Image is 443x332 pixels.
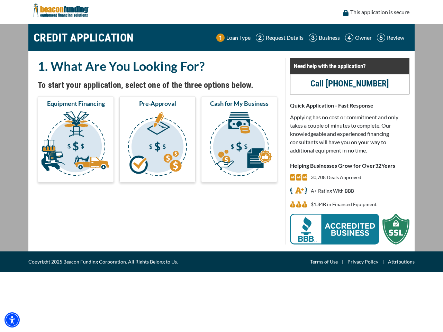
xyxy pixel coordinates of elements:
[290,113,409,155] p: Applying has no cost or commitment and only takes a couple of minutes to complete. Our knowledgea...
[119,96,196,183] button: Pre-Approval
[256,34,264,42] img: Step 2
[38,96,114,183] button: Equipment Financing
[121,110,194,179] img: Pre-Approval
[311,187,354,195] p: A+ Rating With BBB
[34,28,134,48] h1: CREDIT APPLICATION
[216,34,225,42] img: Step 1
[290,101,409,110] p: Quick Application - Fast Response
[310,258,338,266] a: Terms of Use
[47,99,105,108] span: Equipment Financing
[290,214,409,245] img: BBB Acredited Business and SSL Protection
[38,58,277,74] h2: 1. What Are You Looking For?
[201,96,277,183] button: Cash for My Business
[343,10,349,16] img: lock icon to convery security
[4,312,20,328] div: Accessibility Menu
[39,110,112,179] img: Equipment Financing
[388,258,415,266] a: Attributions
[377,34,385,42] img: Step 5
[38,79,277,91] h4: To start your application, select one of the three options below.
[375,162,381,169] span: 32
[294,62,406,70] p: Need help with the application?
[350,8,409,16] p: This application is secure
[338,258,347,266] span: |
[28,258,178,266] span: Copyright 2025 Beacon Funding Corporation. All Rights Belong to Us.
[311,200,377,209] p: $1,836,212,621 in Financed Equipment
[139,99,176,108] span: Pre-Approval
[387,34,404,42] p: Review
[202,110,276,179] img: Cash for My Business
[310,79,389,89] a: Call [PHONE_NUMBER]
[345,34,353,42] img: Step 4
[309,34,317,42] img: Step 3
[226,34,251,42] p: Loan Type
[319,34,340,42] p: Business
[347,258,378,266] a: Privacy Policy
[290,162,409,170] p: Helping Businesses Grow for Over Years
[355,34,372,42] p: Owner
[266,34,304,42] p: Request Details
[378,258,388,266] span: |
[210,99,269,108] span: Cash for My Business
[311,173,361,182] p: 30,708 Deals Approved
